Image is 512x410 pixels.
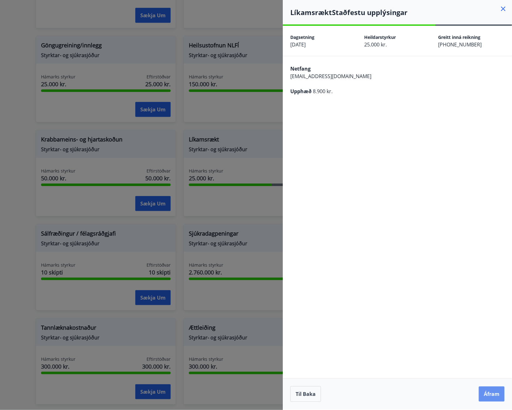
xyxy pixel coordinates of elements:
[290,73,371,80] span: [EMAIL_ADDRESS][DOMAIN_NAME]
[290,386,321,402] button: Til baka
[313,88,333,95] span: 8.900 kr.
[290,34,314,40] span: Dagsetning
[290,88,312,95] span: Upphæð
[479,386,504,402] button: Áfram
[438,41,482,48] span: [PHONE_NUMBER]
[290,65,311,72] span: Netfang
[438,34,480,40] span: Greitt inná reikning
[290,41,306,48] span: [DATE]
[364,41,387,48] span: 25.000 kr.
[364,34,396,40] span: Heildarstyrkur
[290,8,512,17] h4: Líkamsrækt Staðfestu upplýsingar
